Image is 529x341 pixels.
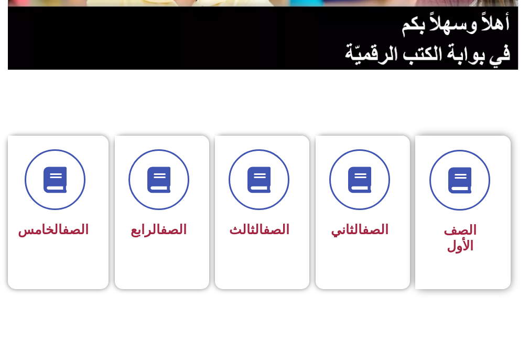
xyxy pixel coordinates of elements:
[331,222,388,237] span: الثاني
[362,222,388,237] a: الصف
[18,222,89,237] span: الخامس
[263,222,289,237] a: الصف
[131,222,187,237] span: الرابع
[62,222,89,237] a: الصف
[229,222,289,237] span: الثالث
[160,222,187,237] a: الصف
[444,223,477,254] span: الصف الأول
